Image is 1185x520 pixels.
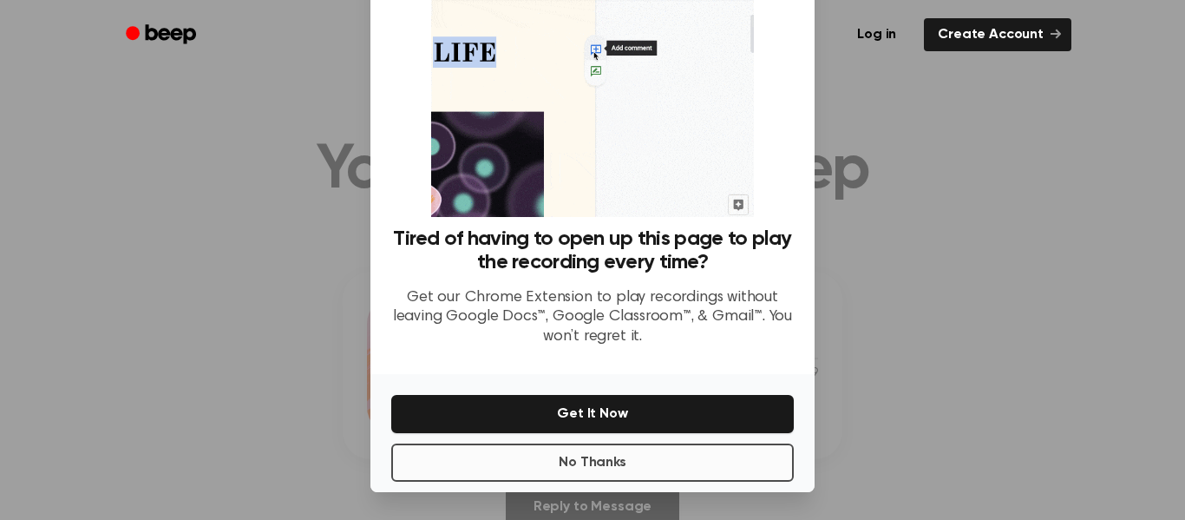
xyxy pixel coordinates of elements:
[391,444,794,482] button: No Thanks
[391,288,794,347] p: Get our Chrome Extension to play recordings without leaving Google Docs™, Google Classroom™, & Gm...
[391,395,794,433] button: Get It Now
[391,227,794,274] h3: Tired of having to open up this page to play the recording every time?
[114,18,212,52] a: Beep
[924,18,1071,51] a: Create Account
[840,15,913,55] a: Log in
